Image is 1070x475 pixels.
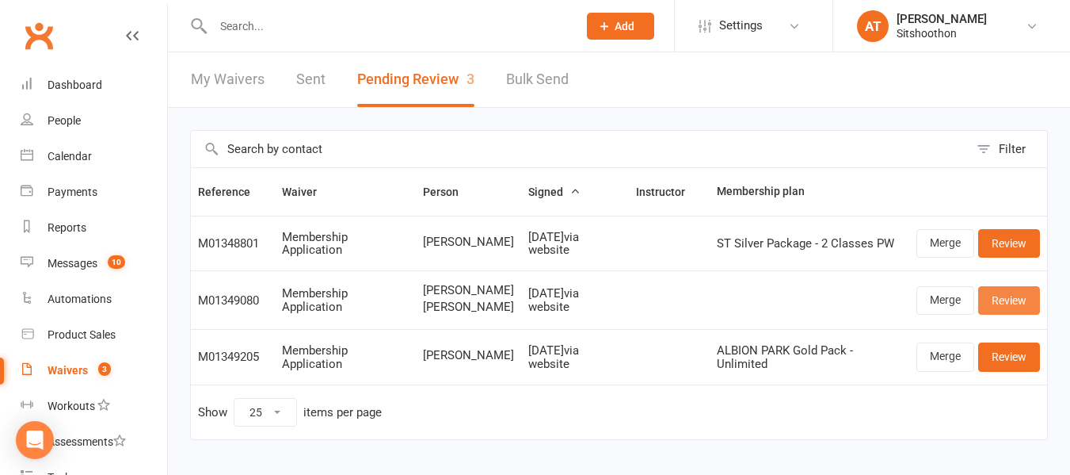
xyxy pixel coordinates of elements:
[969,131,1047,167] button: Filter
[282,287,409,313] div: Membership Application
[423,349,514,362] span: [PERSON_NAME]
[615,20,634,33] span: Add
[21,210,167,246] a: Reports
[48,435,126,448] div: Assessments
[48,186,97,198] div: Payments
[717,237,902,251] div: ST Silver Package - 2 Classes PW
[21,317,167,353] a: Product Sales
[528,344,622,370] div: [DATE] via website
[999,140,1026,159] div: Filter
[423,186,476,198] span: Person
[423,182,476,201] button: Person
[21,282,167,317] a: Automations
[98,362,111,376] span: 3
[636,186,703,198] span: Instructor
[16,421,54,459] div: Open Intercom Messenger
[916,343,974,371] a: Merge
[21,103,167,139] a: People
[978,286,1040,315] a: Review
[978,343,1040,371] a: Review
[21,246,167,282] a: Messages 10
[191,52,265,107] a: My Waivers
[528,182,581,201] button: Signed
[48,79,102,91] div: Dashboard
[857,10,889,42] div: AT
[528,287,622,313] div: [DATE] via website
[48,364,88,377] div: Waivers
[21,353,167,389] a: Waivers 3
[506,52,569,107] a: Bulk Send
[21,67,167,103] a: Dashboard
[303,406,382,419] div: items per page
[296,52,326,107] a: Sent
[897,26,987,40] div: Sitshoothon
[48,257,97,270] div: Messages
[48,293,112,305] div: Automations
[48,328,116,341] div: Product Sales
[282,182,334,201] button: Waiver
[198,182,268,201] button: Reference
[21,389,167,424] a: Workouts
[19,16,59,56] a: Clubworx
[528,231,622,257] div: [DATE] via website
[978,229,1040,258] a: Review
[191,131,969,167] input: Search by contact
[198,294,268,308] div: M01349080
[528,186,581,198] span: Signed
[423,284,514,297] span: [PERSON_NAME]
[198,351,268,364] div: M01349205
[198,398,382,427] div: Show
[208,15,566,37] input: Search...
[198,186,268,198] span: Reference
[719,8,763,44] span: Settings
[423,236,514,249] span: [PERSON_NAME]
[282,186,334,198] span: Waiver
[198,237,268,251] div: M01348801
[48,114,81,127] div: People
[636,182,703,201] button: Instructor
[48,400,95,412] div: Workouts
[21,424,167,460] a: Assessments
[916,229,974,258] a: Merge
[587,13,654,40] button: Add
[21,139,167,174] a: Calendar
[423,301,514,314] span: [PERSON_NAME]
[21,174,167,210] a: Payments
[710,168,909,216] th: Membership plan
[48,150,92,163] div: Calendar
[717,344,902,370] div: ALBION PARK Gold Pack - Unlimited
[466,71,474,87] span: 3
[897,12,987,26] div: [PERSON_NAME]
[916,286,974,315] a: Merge
[282,231,409,257] div: Membership Application
[357,52,474,107] button: Pending Review3
[282,344,409,370] div: Membership Application
[48,221,86,234] div: Reports
[108,255,125,269] span: 10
